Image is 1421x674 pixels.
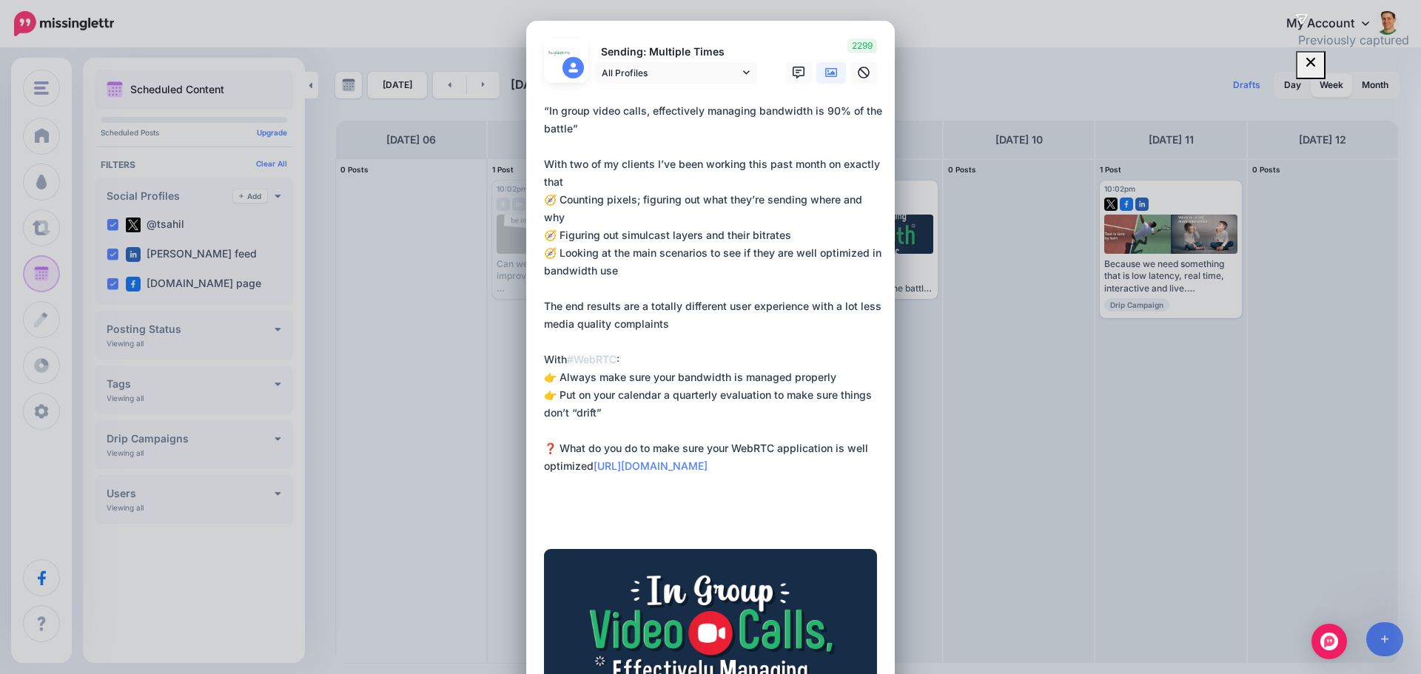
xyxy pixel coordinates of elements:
a: All Profiles [594,62,757,84]
img: user_default_image.png [562,57,584,78]
span: All Profiles [602,65,739,81]
p: Sending: Multiple Times [594,44,757,61]
img: 14446026_998167033644330_331161593929244144_n-bsa28576.png [548,43,570,64]
div: Open Intercom Messenger [1311,624,1347,659]
span: 2299 [847,38,877,53]
div: “In group video calls, effectively managing bandwidth is 90% of the battle” With two of my client... [544,102,884,475]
